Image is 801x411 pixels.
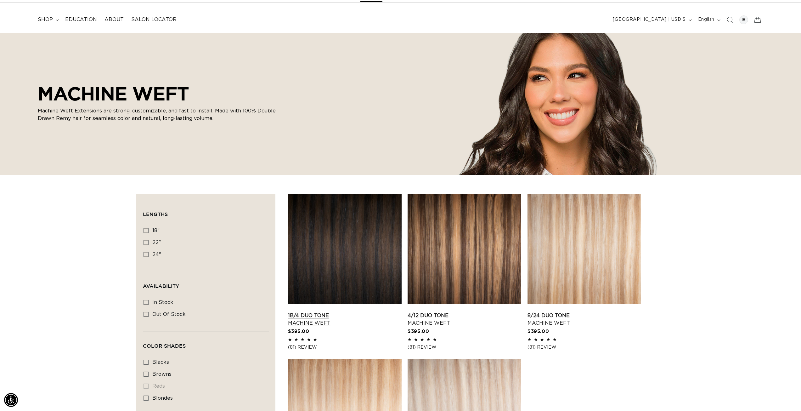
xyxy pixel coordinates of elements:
[152,240,161,245] span: 22"
[723,13,737,27] summary: Search
[770,381,801,411] iframe: Chat Widget
[408,312,521,327] a: 4/12 Duo Tone Machine Weft
[4,393,18,407] div: Accessibility Menu
[152,252,161,257] span: 24"
[143,200,269,223] summary: Lengths (0 selected)
[61,13,101,27] a: Education
[101,13,127,27] a: About
[527,312,641,327] a: 8/24 Duo Tone Machine Weft
[38,83,277,105] h2: MACHINE WEFT
[104,16,124,23] span: About
[65,16,97,23] span: Education
[152,312,186,317] span: Out of stock
[152,300,173,305] span: In stock
[694,14,723,26] button: English
[698,16,714,23] span: English
[152,360,169,365] span: blacks
[143,343,186,349] span: Color Shades
[143,283,179,289] span: Availability
[143,272,269,295] summary: Availability (0 selected)
[38,107,277,122] p: Machine Weft Extensions are strong, customizable, and fast to install. Made with 100% Double Draw...
[152,228,160,233] span: 18"
[34,13,61,27] summary: shop
[143,332,269,355] summary: Color Shades (0 selected)
[38,16,53,23] span: shop
[152,396,173,401] span: blondes
[131,16,177,23] span: Salon Locator
[152,372,172,377] span: browns
[609,14,694,26] button: [GEOGRAPHIC_DATA] | USD $
[143,211,168,217] span: Lengths
[288,312,402,327] a: 1B/4 Duo Tone Machine Weft
[613,16,686,23] span: [GEOGRAPHIC_DATA] | USD $
[127,13,180,27] a: Salon Locator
